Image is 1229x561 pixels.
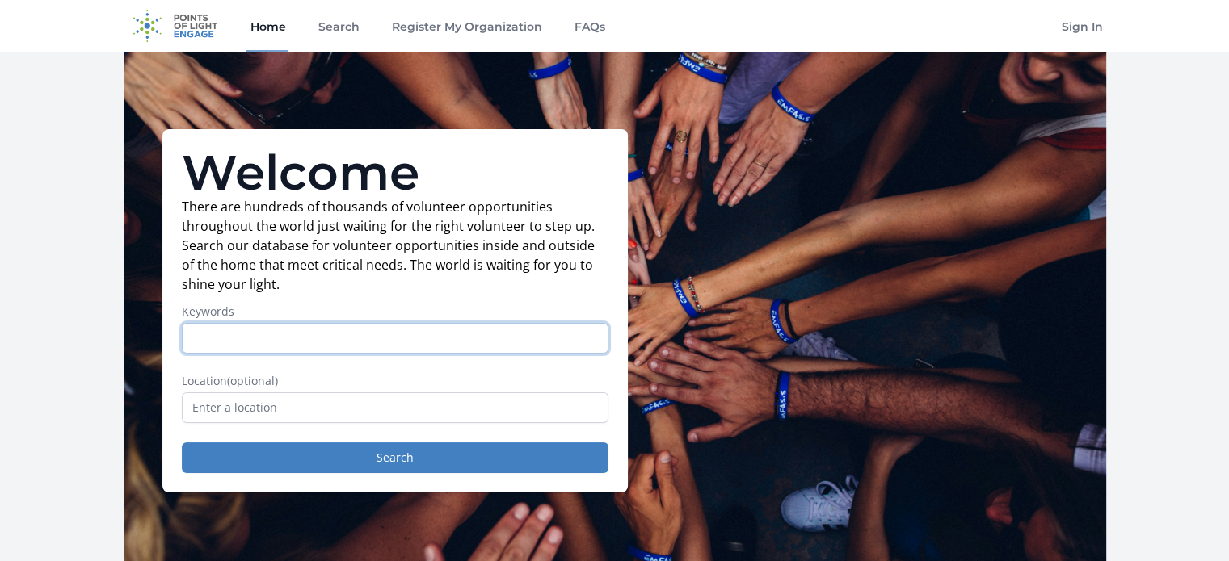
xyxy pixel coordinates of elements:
[182,392,608,423] input: Enter a location
[182,304,608,320] label: Keywords
[182,149,608,197] h1: Welcome
[182,197,608,294] p: There are hundreds of thousands of volunteer opportunities throughout the world just waiting for ...
[227,373,278,388] span: (optional)
[182,442,608,473] button: Search
[182,373,608,389] label: Location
